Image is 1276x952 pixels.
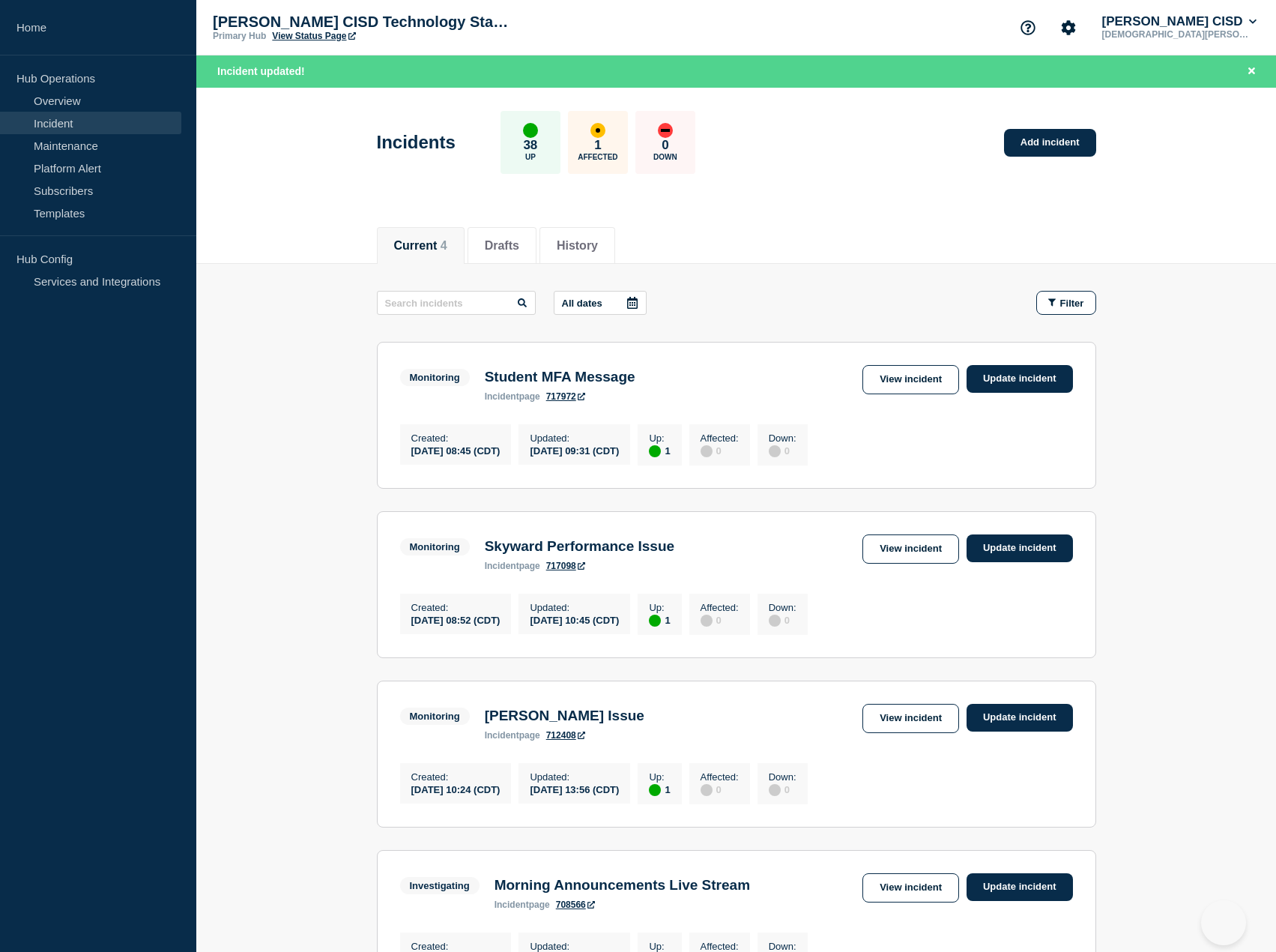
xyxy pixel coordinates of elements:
[701,444,739,457] div: 0
[1004,129,1096,157] a: Add incident
[701,615,713,627] div: disabled
[485,538,674,555] h3: Skyward Performance Issue
[769,433,796,444] p: Down :
[649,771,670,783] p: Up :
[485,561,540,571] p: page
[862,365,959,394] a: View incident
[769,941,796,952] p: Down :
[769,602,796,613] p: Down :
[590,123,605,138] div: affected
[411,613,501,626] div: [DATE] 08:52 (CDT)
[377,291,536,315] input: Search incidents
[485,239,519,253] button: Drafts
[485,391,540,402] p: page
[213,31,266,41] p: Primary Hub
[701,613,739,627] div: 0
[1201,900,1246,945] iframe: Help Scout Beacon - Open
[530,941,619,952] p: Updated :
[653,153,677,161] p: Down
[530,771,619,783] p: Updated :
[967,873,1073,901] a: Update incident
[769,783,796,796] div: 0
[530,433,619,444] p: Updated :
[546,391,585,402] a: 717972
[1099,29,1255,40] p: [DEMOGRAPHIC_DATA][PERSON_NAME]
[394,239,447,253] button: Current 4
[701,445,713,457] div: disabled
[546,561,585,571] a: 717098
[578,153,617,161] p: Affected
[701,433,739,444] p: Affected :
[658,123,673,138] div: down
[649,941,670,952] p: Up :
[530,444,619,457] div: [DATE] 09:31 (CDT)
[523,138,537,153] p: 38
[411,783,501,795] div: [DATE] 10:24 (CDT)
[485,561,519,571] span: incident
[411,444,501,457] div: [DATE] 08:45 (CDT)
[701,783,739,796] div: 0
[649,615,661,627] div: up
[967,534,1073,562] a: Update incident
[400,708,470,725] span: Monitoring
[701,602,739,613] p: Affected :
[649,783,670,796] div: 1
[400,538,470,555] span: Monitoring
[495,900,529,910] span: incident
[701,941,739,952] p: Affected :
[485,730,519,741] span: incident
[769,784,781,796] div: disabled
[485,391,519,402] span: incident
[649,602,670,613] p: Up :
[485,369,635,385] h3: Student MFA Message
[495,900,550,910] p: page
[862,873,959,903] a: View incident
[400,369,470,386] span: Monitoring
[1242,63,1261,80] button: Close banner
[862,704,959,733] a: View incident
[769,613,796,627] div: 0
[769,444,796,457] div: 0
[530,783,619,795] div: [DATE] 13:56 (CDT)
[213,13,512,31] p: [PERSON_NAME] CISD Technology Status
[1036,291,1096,315] button: Filter
[1099,14,1260,29] button: [PERSON_NAME] CISD
[525,153,536,161] p: Up
[769,445,781,457] div: disabled
[649,445,661,457] div: up
[523,123,538,138] div: up
[1012,12,1044,43] button: Support
[967,704,1073,732] a: Update incident
[411,433,501,444] p: Created :
[554,291,647,315] button: All dates
[1060,298,1084,309] span: Filter
[649,444,670,457] div: 1
[485,708,644,724] h3: [PERSON_NAME] Issue
[217,65,305,77] span: Incident updated!
[662,138,668,153] p: 0
[411,941,501,952] p: Created :
[530,613,619,626] div: [DATE] 10:45 (CDT)
[495,877,750,894] h3: Morning Announcements Live Stream
[400,877,480,894] span: Investigating
[411,771,501,783] p: Created :
[530,602,619,613] p: Updated :
[701,784,713,796] div: disabled
[701,771,739,783] p: Affected :
[649,613,670,627] div: 1
[441,239,447,252] span: 4
[769,615,781,627] div: disabled
[649,784,661,796] div: up
[557,239,598,253] button: History
[862,534,959,564] a: View incident
[967,365,1073,393] a: Update incident
[562,298,602,309] p: All dates
[411,602,501,613] p: Created :
[485,730,540,741] p: page
[546,730,585,741] a: 712408
[556,900,595,910] a: 708566
[377,132,456,153] h1: Incidents
[1053,12,1084,43] button: Account settings
[649,433,670,444] p: Up :
[594,138,601,153] p: 1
